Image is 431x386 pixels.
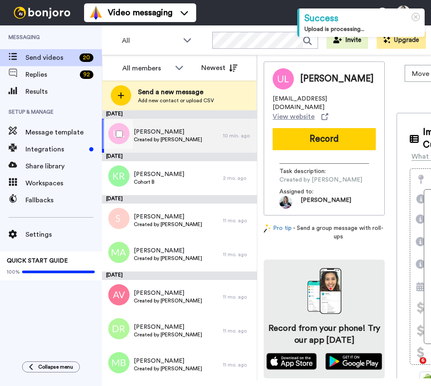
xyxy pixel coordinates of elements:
[279,176,362,184] span: Created by [PERSON_NAME]
[134,331,202,338] span: Created by [PERSON_NAME]
[273,112,315,122] span: View website
[108,242,130,263] img: ma.png
[25,127,102,137] span: Message template
[134,221,202,228] span: Created by [PERSON_NAME]
[273,95,376,112] span: [EMAIL_ADDRESS][DOMAIN_NAME]
[264,224,292,241] a: Pro tip
[108,165,130,187] img: kr.png
[108,7,172,19] span: Video messaging
[134,170,184,179] span: [PERSON_NAME]
[223,327,253,334] div: 11 mo. ago
[89,6,103,20] img: vm-color.svg
[266,322,382,346] h4: Record from your phone! Try our app [DATE]
[134,136,202,143] span: Created by [PERSON_NAME]
[25,229,102,240] span: Settings
[377,32,426,49] button: Upgrade
[122,63,171,73] div: All members
[108,318,130,339] img: dr.png
[134,323,202,331] span: [PERSON_NAME]
[102,153,257,161] div: [DATE]
[301,196,351,209] span: [PERSON_NAME]
[134,289,202,297] span: [PERSON_NAME]
[134,128,202,136] span: [PERSON_NAME]
[102,271,257,280] div: [DATE]
[134,255,202,262] span: Created by [PERSON_NAME]
[266,353,317,370] img: appstore
[108,284,130,305] img: av.png
[138,97,214,104] span: Add new contact or upload CSV
[223,175,253,182] div: 2 mo. ago
[134,365,202,372] span: Created by [PERSON_NAME]
[273,112,328,122] a: View website
[223,217,253,224] div: 11 mo. ago
[22,361,80,372] button: Collapse menu
[304,25,420,34] div: Upload is processing...
[134,297,202,304] span: Created by [PERSON_NAME]
[307,268,341,314] img: download
[420,357,426,364] span: 6
[102,110,257,119] div: [DATE]
[402,357,423,378] iframe: Intercom live chat
[80,70,93,79] div: 92
[38,364,73,370] span: Collapse menu
[279,167,339,176] span: Task description :
[273,68,294,90] img: Image of Ursula Lesic
[25,144,86,154] span: Integrations
[223,294,253,300] div: 11 mo. ago
[108,352,130,373] img: mb.png
[264,224,385,241] div: - Send a group message with roll-ups
[223,251,253,258] div: 11 mo. ago
[108,208,130,229] img: s%20.png
[300,73,374,85] span: [PERSON_NAME]
[25,53,76,63] span: Send videos
[327,32,368,49] button: Invite
[279,196,292,209] img: c3ca3c2c-c6a5-4eb8-8ef6-d382032d8279-1749137608.jpg
[79,53,93,62] div: 20
[273,128,376,150] button: Record
[134,246,202,255] span: [PERSON_NAME]
[304,12,420,25] div: Success
[134,179,184,185] span: Cohort B
[25,161,102,171] span: Share library
[134,357,202,365] span: [PERSON_NAME]
[25,178,102,188] span: Workspaces
[138,87,214,97] span: Send a new message
[7,258,68,264] span: QUICK START GUIDE
[134,213,202,221] span: [PERSON_NAME]
[102,195,257,204] div: [DATE]
[223,361,253,368] div: 11 mo. ago
[264,224,271,233] img: magic-wand.svg
[122,36,179,46] span: All
[195,59,244,76] button: Newest
[279,187,339,196] span: Assigned to:
[7,269,20,275] span: 100%
[325,353,383,370] img: playstore
[25,87,102,97] span: Results
[10,7,74,19] img: bj-logo-header-white.svg
[25,195,102,205] span: Fallbacks
[223,132,253,139] div: 10 min. ago
[25,70,76,80] span: Replies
